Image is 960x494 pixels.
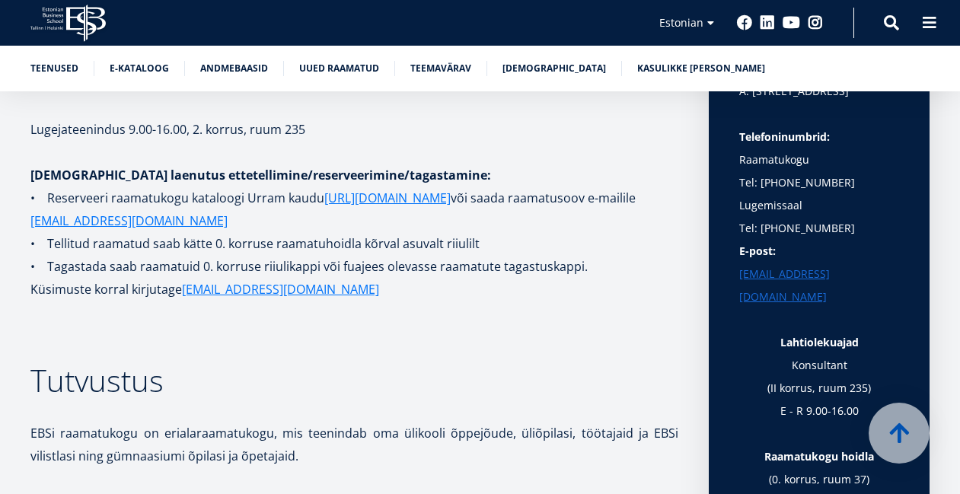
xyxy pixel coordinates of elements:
[808,15,823,30] a: Instagram
[739,217,899,240] p: Tel: [PHONE_NUMBER]
[30,61,78,76] a: Teenused
[30,359,164,401] span: Tutvustus
[737,15,752,30] a: Facebook
[739,263,899,308] a: [EMAIL_ADDRESS][DOMAIN_NAME]
[780,335,859,349] strong: Lahtiolekuajad
[410,61,471,76] a: Teemavärav
[30,278,678,301] p: Küsimuste korral kirjutage
[324,186,451,209] a: [URL][DOMAIN_NAME]
[30,255,678,278] p: • Tagastada saab raamatuid 0. korruse riiulikappi või fuajees olevasse raamatute tagastuskappi.
[739,126,899,171] p: Raamatukogu
[739,244,776,258] strong: E-post:
[783,15,800,30] a: Youtube
[764,449,874,464] strong: Raamatukogu hoidla
[739,354,899,445] p: Konsultant (II korrus, ruum 235) E - R 9.00-16.00
[110,61,169,76] a: E-kataloog
[30,167,491,183] strong: [DEMOGRAPHIC_DATA] laenutus ettetellimine/reserveerimine/tagastamine:
[299,61,379,76] a: Uued raamatud
[760,15,775,30] a: Linkedin
[30,118,678,141] p: Lugejateenindus 9.00-16.00, 2. korrus, ruum 235
[30,186,678,232] p: • Reserveeri raamatukogu kataloogi Urram kaudu või saada raamatusoov e-mailile
[502,61,606,76] a: [DEMOGRAPHIC_DATA]
[182,278,379,301] a: [EMAIL_ADDRESS][DOMAIN_NAME]
[30,422,678,467] p: EBSi raamatukogu on erialaraamatukogu, mis teenindab oma ülikooli õppejõude, üliõpilasi, töötajai...
[739,129,830,144] strong: Telefoninumbrid:
[739,80,899,103] p: A. [STREET_ADDRESS]
[200,61,268,76] a: Andmebaasid
[637,61,765,76] a: Kasulikke [PERSON_NAME]
[739,171,899,217] p: Tel: [PHONE_NUMBER] Lugemissaal
[30,232,678,255] p: • Tellitud raamatud saab kätte 0. korruse raamatuhoidla kõrval asuvalt riiulilt
[30,209,228,232] a: [EMAIL_ADDRESS][DOMAIN_NAME]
